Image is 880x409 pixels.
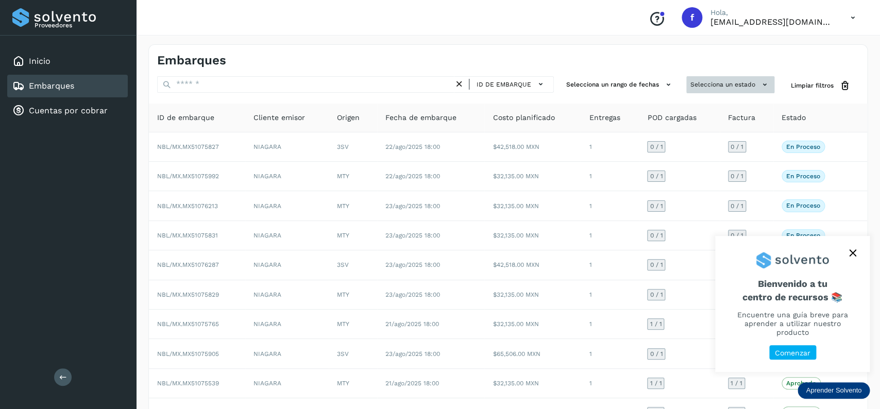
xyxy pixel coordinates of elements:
button: Limpiar filtros [783,76,859,95]
span: 0 / 1 [731,173,743,179]
td: $42,518.00 MXN [484,250,581,280]
div: Aprender Solvento [715,236,870,372]
p: facturacion@expresssanjavier.com [710,17,834,27]
a: Cuentas por cobrar [29,106,108,115]
p: En proceso [786,202,820,209]
p: En proceso [786,173,820,180]
td: MTY [329,221,377,250]
span: Cliente emisor [253,112,305,123]
td: 3SV [329,250,377,280]
span: 0 / 1 [650,144,663,150]
button: Selecciona un estado [686,76,774,93]
span: 0 / 1 [650,173,663,179]
td: NIAGARA [245,221,329,250]
span: 0 / 1 [650,262,663,268]
span: NBL/MX.MX51075829 [157,291,219,298]
td: 1 [581,369,639,398]
td: 1 [581,221,639,250]
div: Cuentas por cobrar [7,99,128,122]
div: Aprender Solvento [798,382,870,399]
td: MTY [329,369,377,398]
td: $32,135.00 MXN [484,369,581,398]
span: NBL/MX.MX51075765 [157,320,219,328]
td: NIAGARA [245,280,329,310]
td: MTY [329,310,377,339]
span: Factura [728,112,755,123]
button: Comenzar [769,345,816,360]
p: Encuentre una guía breve para aprender a utilizar nuestro producto [727,311,857,336]
span: 23/ago/2025 18:00 [385,232,440,239]
div: Embarques [7,75,128,97]
span: Origen [337,112,360,123]
h4: Embarques [157,53,226,68]
p: Hola, [710,8,834,17]
p: En proceso [786,232,820,239]
td: MTY [329,280,377,310]
button: close, [845,245,860,261]
span: NBL/MX.MX51075539 [157,380,219,387]
td: 1 [581,310,639,339]
td: MTY [329,162,377,191]
td: $32,135.00 MXN [484,221,581,250]
span: NBL/MX.MX51076213 [157,202,218,210]
td: $32,135.00 MXN [484,310,581,339]
td: 1 [581,132,639,162]
td: NIAGARA [245,132,329,162]
span: 0 / 1 [731,232,743,238]
p: Aprender Solvento [806,386,861,395]
p: Proveedores [35,22,124,29]
div: Inicio [7,50,128,73]
td: MTY [329,191,377,220]
span: NBL/MX.MX51075831 [157,232,218,239]
span: NBL/MX.MX51076287 [157,261,219,268]
button: ID de embarque [473,77,549,92]
span: Costo planificado [493,112,554,123]
span: 22/ago/2025 18:00 [385,143,440,150]
span: 1 / 1 [731,380,742,386]
span: Bienvenido a tu [727,278,857,302]
td: 1 [581,162,639,191]
span: 0 / 1 [731,203,743,209]
p: En proceso [786,143,820,150]
td: $32,135.00 MXN [484,162,581,191]
span: 23/ago/2025 18:00 [385,291,440,298]
td: NIAGARA [245,369,329,398]
td: NIAGARA [245,250,329,280]
span: 0 / 1 [650,351,663,357]
span: ID de embarque [477,80,531,89]
td: NIAGARA [245,191,329,220]
span: 0 / 1 [650,292,663,298]
span: 23/ago/2025 18:00 [385,261,440,268]
span: Fecha de embarque [385,112,456,123]
span: 1 / 1 [650,380,662,386]
span: 22/ago/2025 18:00 [385,173,440,180]
td: 3SV [329,132,377,162]
span: NBL/MX.MX51075905 [157,350,219,357]
span: 0 / 1 [731,144,743,150]
span: ID de embarque [157,112,214,123]
td: $32,135.00 MXN [484,280,581,310]
td: $65,506.00 MXN [484,339,581,368]
a: Inicio [29,56,50,66]
td: NIAGARA [245,339,329,368]
span: 1 / 1 [650,321,662,327]
span: Entregas [589,112,620,123]
span: NBL/MX.MX51075827 [157,143,219,150]
span: NBL/MX.MX51075992 [157,173,219,180]
td: $32,135.00 MXN [484,191,581,220]
a: Embarques [29,81,74,91]
p: centro de recursos 📚 [727,292,857,303]
span: 0 / 1 [650,203,663,209]
span: 23/ago/2025 18:00 [385,350,440,357]
span: 23/ago/2025 18:00 [385,202,440,210]
td: 1 [581,250,639,280]
span: 21/ago/2025 18:00 [385,320,439,328]
td: 1 [581,339,639,368]
span: 0 / 1 [650,232,663,238]
p: Aprobado [786,380,816,387]
span: POD cargadas [647,112,696,123]
td: NIAGARA [245,162,329,191]
button: Selecciona un rango de fechas [562,76,678,93]
td: NIAGARA [245,310,329,339]
td: 1 [581,191,639,220]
